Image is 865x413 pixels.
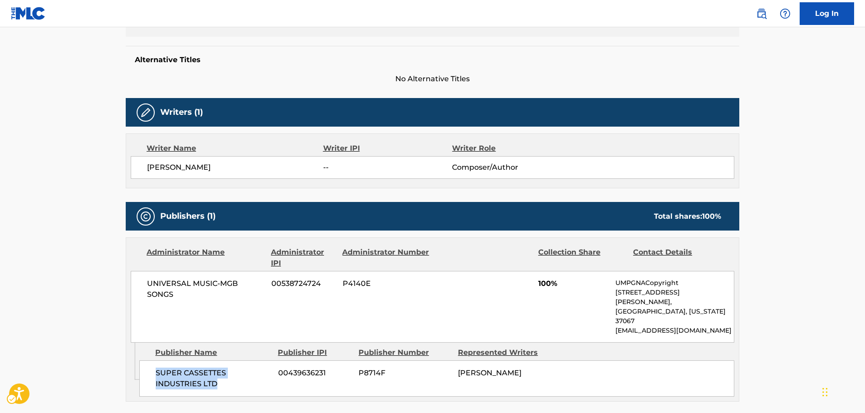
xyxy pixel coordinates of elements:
[155,347,271,358] div: Publisher Name
[359,347,451,358] div: Publisher Number
[278,347,352,358] div: Publisher IPI
[458,347,550,358] div: Represented Writers
[147,162,323,173] span: [PERSON_NAME]
[702,212,721,221] span: 100 %
[342,247,430,269] div: Administrator Number
[147,278,265,300] span: UNIVERSAL MUSIC-MGB SONGS
[323,162,452,173] span: --
[271,278,336,289] span: 00538724724
[160,211,216,221] h5: Publishers (1)
[820,369,865,413] div: Chat Widget
[147,247,264,269] div: Administrator Name
[147,143,323,154] div: Writer Name
[271,247,335,269] div: Administrator IPI
[822,379,828,406] div: Drag
[633,247,721,269] div: Contact Details
[615,278,734,288] p: UMPGNACopyright
[135,55,730,64] h5: Alternative Titles
[538,278,609,289] span: 100%
[780,8,791,19] img: help
[615,326,734,335] p: [EMAIL_ADDRESS][DOMAIN_NAME]
[359,368,451,379] span: P8714F
[820,369,865,413] iframe: Hubspot Iframe
[452,162,570,173] span: Composer/Author
[452,143,570,154] div: Writer Role
[458,369,521,377] span: [PERSON_NAME]
[343,278,431,289] span: P4140E
[156,368,271,389] span: SUPER CASSETTES INDUSTRIES LTD
[323,143,452,154] div: Writer IPI
[278,368,352,379] span: 00439636231
[538,247,626,269] div: Collection Share
[756,8,767,19] img: search
[140,107,151,118] img: Writers
[160,107,203,118] h5: Writers (1)
[615,307,734,326] p: [GEOGRAPHIC_DATA], [US_STATE] 37067
[615,288,734,307] p: [STREET_ADDRESS][PERSON_NAME],
[126,74,739,84] span: No Alternative Titles
[654,211,721,222] div: Total shares:
[11,7,46,20] img: MLC Logo
[140,211,151,222] img: Publishers
[800,2,854,25] a: Log In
